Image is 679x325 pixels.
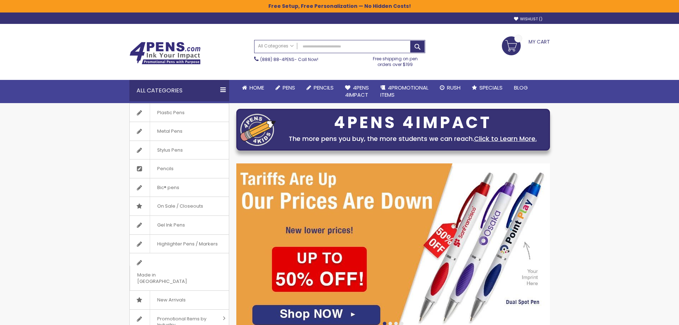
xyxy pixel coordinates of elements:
span: All Categories [258,43,294,49]
span: Rush [447,84,461,91]
a: Wishlist [514,16,542,22]
a: Pens [270,80,301,96]
span: Gel Ink Pens [150,216,192,234]
span: Highlighter Pens / Markers [150,235,225,253]
a: Pencils [301,80,339,96]
span: Home [250,84,264,91]
a: Rush [434,80,466,96]
a: Pencils [130,159,229,178]
img: 4Pens Custom Pens and Promotional Products [129,42,201,65]
span: Specials [479,84,503,91]
span: Stylus Pens [150,141,190,159]
span: Blog [514,84,528,91]
a: Made in [GEOGRAPHIC_DATA] [130,253,229,290]
a: Blog [508,80,534,96]
a: All Categories [254,40,297,52]
a: Stylus Pens [130,141,229,159]
span: Pencils [150,159,181,178]
a: 4PROMOTIONALITEMS [375,80,434,103]
span: Metal Pens [150,122,190,141]
a: New Arrivals [130,291,229,309]
span: On Sale / Closeouts [150,197,210,215]
span: Pencils [314,84,334,91]
span: - Call Now! [260,56,318,62]
div: Free shipping on pen orders over $199 [365,53,425,67]
a: Specials [466,80,508,96]
span: 4PROMOTIONAL ITEMS [380,84,428,98]
a: Highlighter Pens / Markers [130,235,229,253]
span: Made in [GEOGRAPHIC_DATA] [130,266,211,290]
a: Home [236,80,270,96]
a: Bic® pens [130,178,229,197]
span: Pens [283,84,295,91]
a: (888) 88-4PENS [260,56,294,62]
a: Plastic Pens [130,103,229,122]
div: The more pens you buy, the more students we can reach. [279,134,546,144]
a: 4Pens4impact [339,80,375,103]
a: Gel Ink Pens [130,216,229,234]
img: four_pen_logo.png [240,113,276,146]
span: 4Pens 4impact [345,84,369,98]
a: Click to Learn More. [474,134,537,143]
span: Bic® pens [150,178,186,197]
span: New Arrivals [150,291,193,309]
a: Metal Pens [130,122,229,141]
a: On Sale / Closeouts [130,197,229,215]
span: Plastic Pens [150,103,192,122]
div: All Categories [129,80,229,101]
div: 4PENS 4IMPACT [279,115,546,130]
